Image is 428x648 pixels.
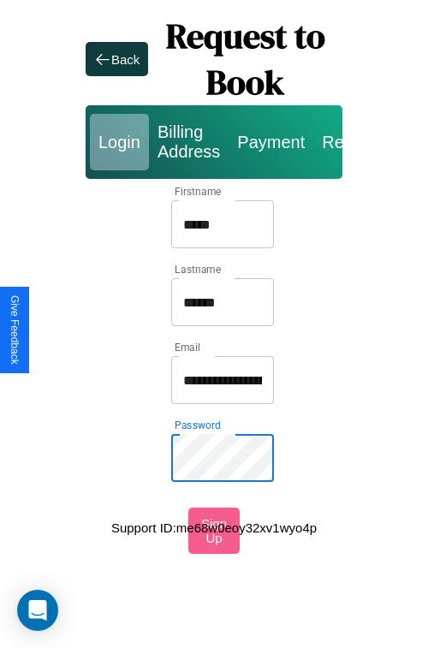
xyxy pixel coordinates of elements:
div: Give Feedback [9,295,21,365]
label: Lastname [175,262,221,276]
div: Payment [229,114,313,170]
button: Sign Up [188,508,240,554]
div: Review [313,114,387,170]
label: Firstname [175,184,221,199]
div: Billing Address [149,114,229,170]
div: Login [90,114,149,170]
label: Password [175,418,220,432]
div: Back [111,52,140,67]
h1: Request to Book [148,13,342,105]
div: Open Intercom Messenger [17,590,58,631]
p: Support ID: me68w0eoy32xv1wyo4p [111,516,317,539]
button: Back [86,42,148,76]
label: Email [175,340,201,354]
